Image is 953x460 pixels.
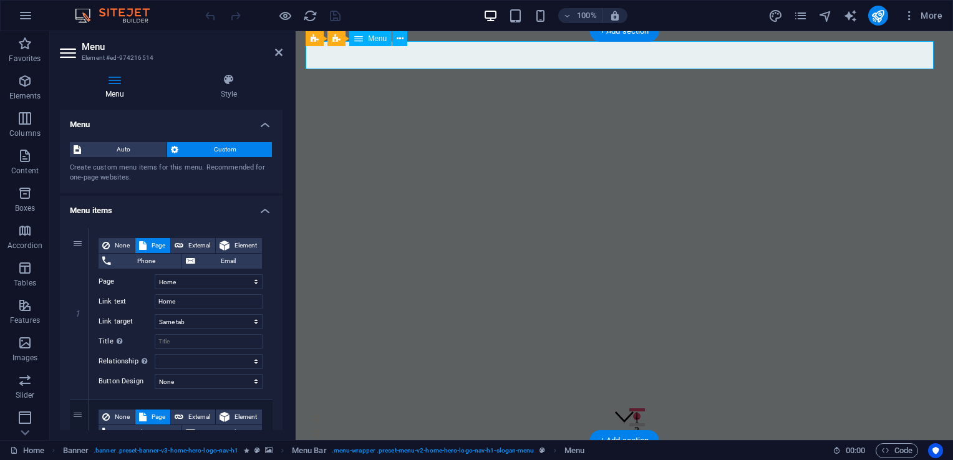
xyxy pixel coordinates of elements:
[539,447,545,454] i: This element is a customizable preset
[265,447,273,454] i: This element contains a background
[876,443,918,458] button: Code
[768,8,783,23] button: design
[150,238,167,253] span: Page
[303,9,317,23] i: Reload page
[182,254,263,269] button: Email
[590,21,659,42] div: + Add section
[793,9,808,23] i: Pages (Ctrl+Alt+S)
[99,238,135,253] button: None
[70,163,273,183] div: Create custom menu items for this menu. Recommended for one-page websites.
[7,241,42,251] p: Accordion
[590,430,659,451] div: + Add section
[871,9,885,23] i: Publish
[187,410,211,424] span: External
[171,410,215,424] button: External
[72,8,165,23] img: Editor Logo
[854,446,856,455] span: :
[99,425,181,440] button: Phone
[10,443,44,458] a: Click to cancel selection. Double-click to open Pages
[182,142,269,157] span: Custom
[82,41,283,52] h2: Menu
[70,142,167,157] button: Auto
[903,9,942,22] span: More
[115,254,178,269] span: Phone
[332,443,535,458] span: . menu-wrapper .preset-menu-v2-home-hero-logo-nav-h1-slogan-menu
[99,354,155,369] label: Relationship
[167,142,273,157] button: Custom
[818,8,833,23] button: navigator
[233,410,258,424] span: Element
[334,392,349,395] button: 2
[843,9,858,23] i: AI Writer
[768,9,783,23] i: Design (Ctrl+Alt+Y)
[99,274,155,289] label: Page
[114,410,131,424] span: None
[99,334,155,349] label: Title
[150,410,167,424] span: Page
[135,410,170,424] button: Page
[868,6,888,26] button: publish
[233,238,258,253] span: Element
[292,443,327,458] span: Click to select. Double-click to edit
[302,8,317,23] button: reload
[9,128,41,138] p: Columns
[82,52,258,64] h3: Element #ed-974216514
[135,238,170,253] button: Page
[577,8,597,23] h6: 100%
[10,315,40,325] p: Features
[12,353,38,363] p: Images
[115,425,178,440] span: Phone
[898,6,947,26] button: More
[334,377,349,380] button: 1
[928,443,943,458] button: Usercentrics
[99,314,155,329] label: Link target
[63,443,89,458] span: Click to select. Double-click to edit
[334,407,349,410] button: 3
[99,254,181,269] button: Phone
[155,294,263,309] input: Link text...
[15,203,36,213] p: Boxes
[69,309,87,319] em: 1
[94,443,238,458] span: . banner .preset-banner-v3-home-hero-logo-nav-h1
[60,110,283,132] h4: Menu
[818,9,833,23] i: Navigator
[843,8,858,23] button: text_generator
[558,8,602,23] button: 100%
[60,196,283,218] h4: Menu items
[99,410,135,424] button: None
[881,443,912,458] span: Code
[155,334,263,349] input: Title
[9,54,41,64] p: Favorites
[182,425,263,440] button: Email
[99,294,155,309] label: Link text
[216,410,262,424] button: Element
[63,443,585,458] nav: breadcrumb
[254,447,260,454] i: This element is a customizable preset
[278,8,293,23] button: Click here to leave preview mode and continue editing
[85,142,163,157] span: Auto
[846,443,865,458] span: 00 00
[11,166,39,176] p: Content
[14,278,36,288] p: Tables
[16,390,35,400] p: Slider
[833,443,866,458] h6: Session time
[216,238,262,253] button: Element
[793,8,808,23] button: pages
[564,443,584,458] span: Click to select. Double-click to edit
[199,254,259,269] span: Email
[171,238,215,253] button: External
[9,91,41,101] p: Elements
[368,35,387,42] span: Menu
[60,74,175,100] h4: Menu
[114,238,131,253] span: None
[199,425,259,440] span: Email
[244,447,249,454] i: Element contains an animation
[187,238,211,253] span: External
[609,10,621,21] i: On resize automatically adjust zoom level to fit chosen device.
[175,74,283,100] h4: Style
[99,374,155,389] label: Button Design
